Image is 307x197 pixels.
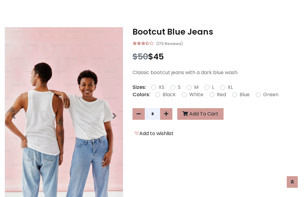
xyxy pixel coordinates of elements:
h3: Bootcut Blue Jeans [132,27,302,37]
button: Add to wishlist [132,130,175,138]
label: Black [163,91,176,98]
label: M [194,84,198,91]
label: Green [263,91,278,98]
label: White [189,91,203,98]
label: XL [228,84,233,91]
label: S [178,84,181,91]
span: 45 [153,51,164,62]
p: Sizes: [132,84,146,91]
label: XS [159,84,164,91]
small: (170 Reviews) [156,40,183,47]
h3: $ [132,52,302,62]
label: Blue [240,91,250,98]
button: Add To Cart [177,108,224,120]
p: Colors: [132,91,150,98]
span: $50 [132,51,148,62]
label: L [212,84,214,91]
label: Red [217,91,226,98]
p: Classic bootcut jeans with a dark blue wash. [132,69,302,76]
